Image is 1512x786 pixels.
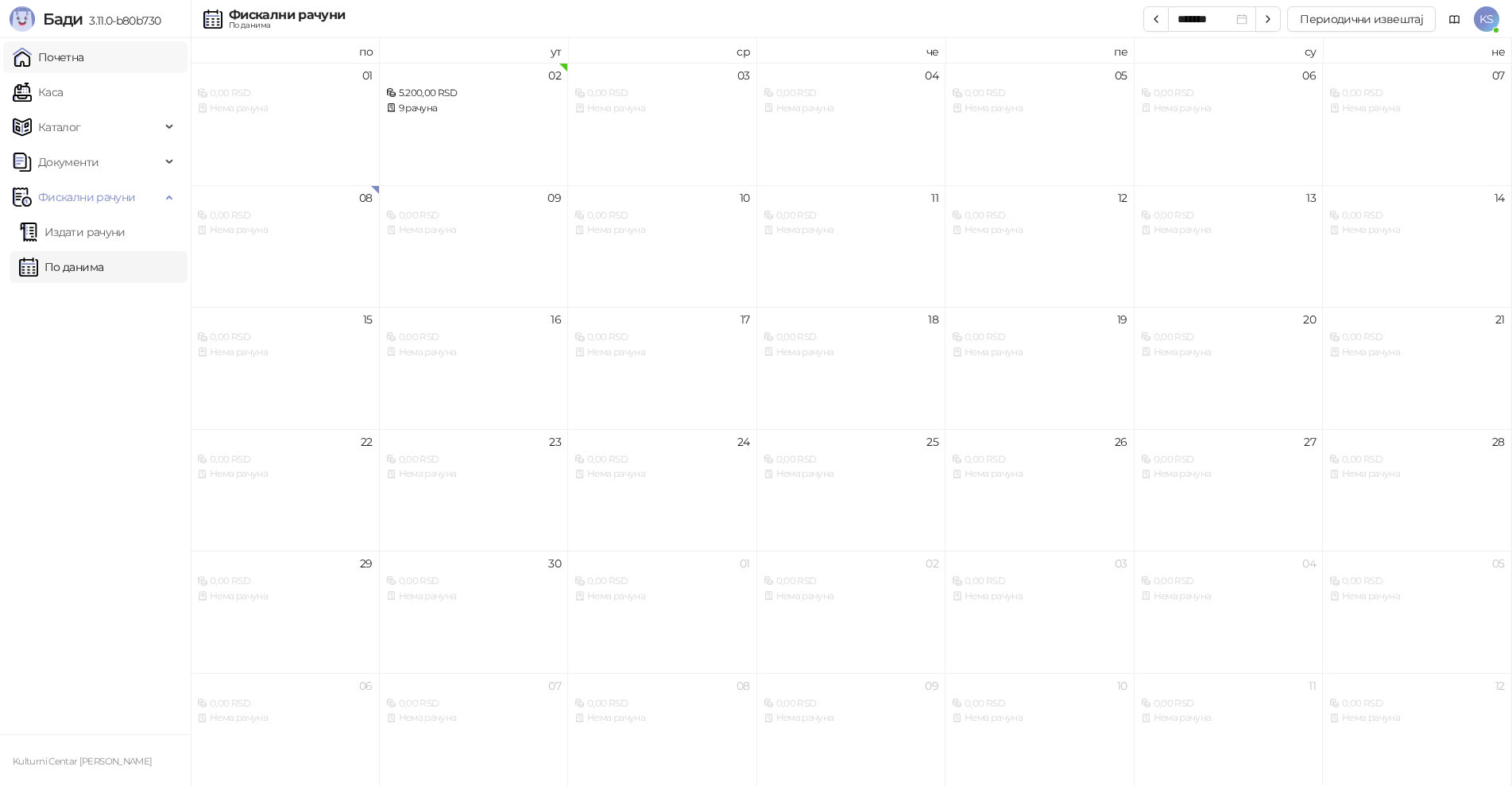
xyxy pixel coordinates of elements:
[38,181,135,213] span: Фискални рачуни
[359,192,373,203] div: 08
[741,314,750,325] div: 17
[386,208,562,223] div: 0,00 RSD
[197,208,373,223] div: 0,00 RSD
[568,307,757,429] td: 2025-09-17
[1141,345,1317,360] div: Нема рачуна
[568,38,757,63] th: ср
[764,330,939,345] div: 0,00 RSD
[1141,330,1317,345] div: 0,00 RSD
[549,436,561,447] div: 23
[1115,558,1127,569] div: 03
[952,86,1127,101] div: 0,00 RSD
[764,452,939,467] div: 0,00 RSD
[380,185,569,308] td: 2025-09-09
[386,101,562,116] div: 9 рачуна
[764,101,939,116] div: Нема рачуна
[1329,86,1505,101] div: 0,00 RSD
[191,38,380,63] th: по
[380,551,569,673] td: 2025-09-30
[757,429,946,552] td: 2025-09-25
[191,307,380,429] td: 2025-09-15
[19,251,103,283] a: По данима
[548,70,561,81] div: 02
[945,38,1135,63] th: пе
[191,185,380,308] td: 2025-09-08
[1495,192,1505,203] div: 14
[1135,429,1324,552] td: 2025-09-27
[925,70,938,81] div: 04
[197,589,373,604] div: Нема рачуна
[1141,101,1317,116] div: Нема рачуна
[757,551,946,673] td: 2025-10-02
[197,345,373,360] div: Нема рачуна
[197,710,373,726] div: Нема рачуна
[1442,6,1468,32] a: Документација
[197,452,373,467] div: 0,00 RSD
[574,345,750,360] div: Нема рачуна
[1329,223,1505,238] div: Нема рачуна
[1115,70,1127,81] div: 05
[1329,574,1505,589] div: 0,00 RSD
[952,574,1127,589] div: 0,00 RSD
[386,574,562,589] div: 0,00 RSD
[386,589,562,604] div: Нема рачуна
[925,680,938,691] div: 09
[1309,680,1316,691] div: 11
[1323,307,1512,429] td: 2025-09-21
[13,756,152,767] small: Kulturni Centar [PERSON_NAME]
[362,70,373,81] div: 01
[757,38,946,63] th: че
[568,185,757,308] td: 2025-09-10
[19,216,126,248] a: Издати рачуни
[1323,429,1512,552] td: 2025-09-28
[764,589,939,604] div: Нема рачуна
[952,696,1127,711] div: 0,00 RSD
[386,467,562,482] div: Нема рачуна
[945,429,1135,552] td: 2025-09-26
[574,86,750,101] div: 0,00 RSD
[38,146,99,178] span: Документи
[197,330,373,345] div: 0,00 RSD
[1135,551,1324,673] td: 2025-10-04
[547,192,561,203] div: 09
[386,452,562,467] div: 0,00 RSD
[574,452,750,467] div: 0,00 RSD
[229,21,345,29] div: По данима
[1323,551,1512,673] td: 2025-10-05
[380,38,569,63] th: ут
[764,696,939,711] div: 0,00 RSD
[1323,63,1512,185] td: 2025-09-07
[1117,314,1127,325] div: 19
[1141,696,1317,711] div: 0,00 RSD
[952,345,1127,360] div: Нема рачуна
[952,467,1127,482] div: Нема рачуна
[1141,452,1317,467] div: 0,00 RSD
[757,185,946,308] td: 2025-09-11
[1329,710,1505,726] div: Нема рачуна
[359,680,373,691] div: 06
[1303,314,1316,325] div: 20
[945,63,1135,185] td: 2025-09-05
[1323,38,1512,63] th: не
[1495,314,1505,325] div: 21
[574,696,750,711] div: 0,00 RSD
[1302,70,1316,81] div: 06
[764,223,939,238] div: Нема рачуна
[952,589,1127,604] div: Нема рачуна
[13,41,84,73] a: Почетна
[757,63,946,185] td: 2025-09-04
[1329,330,1505,345] div: 0,00 RSD
[1329,467,1505,482] div: Нема рачуна
[1329,345,1505,360] div: Нема рачуна
[1135,307,1324,429] td: 2025-09-20
[197,223,373,238] div: Нема рачуна
[360,558,373,569] div: 29
[1141,574,1317,589] div: 0,00 RSD
[191,429,380,552] td: 2025-09-22
[568,429,757,552] td: 2025-09-24
[764,345,939,360] div: Нема рачуна
[1141,86,1317,101] div: 0,00 RSD
[1141,208,1317,223] div: 0,00 RSD
[740,558,750,569] div: 01
[229,9,345,21] div: Фискални рачуни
